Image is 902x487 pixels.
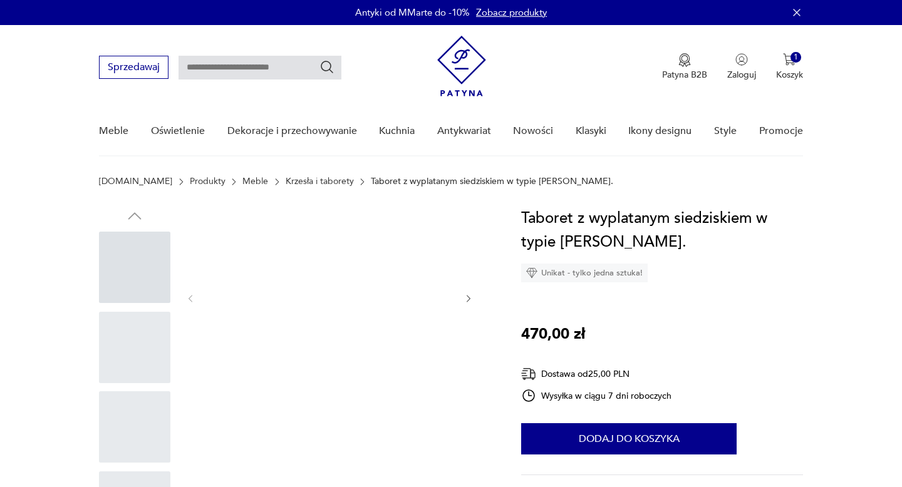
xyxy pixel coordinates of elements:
[379,107,415,155] a: Kuchnia
[521,322,585,346] p: 470,00 zł
[628,107,692,155] a: Ikony designu
[576,107,606,155] a: Klasyki
[662,53,707,81] button: Patyna B2B
[99,56,168,79] button: Sprzedawaj
[791,52,801,63] div: 1
[286,177,354,187] a: Krzesła i taborety
[99,177,172,187] a: [DOMAIN_NAME]
[678,53,691,67] img: Ikona medalu
[735,53,748,66] img: Ikonka użytkownika
[521,264,648,282] div: Unikat - tylko jedna sztuka!
[437,107,491,155] a: Antykwariat
[759,107,803,155] a: Promocje
[242,177,268,187] a: Meble
[371,177,613,187] p: Taboret z wyplatanym siedziskiem w typie [PERSON_NAME].
[521,388,671,403] div: Wysyłka w ciągu 7 dni roboczych
[99,107,128,155] a: Meble
[227,107,357,155] a: Dekoracje i przechowywanie
[776,69,803,81] p: Koszyk
[476,6,547,19] a: Zobacz produkty
[151,107,205,155] a: Oświetlenie
[513,107,553,155] a: Nowości
[437,36,486,96] img: Patyna - sklep z meblami i dekoracjami vintage
[776,53,803,81] button: 1Koszyk
[662,53,707,81] a: Ikona medaluPatyna B2B
[526,267,537,279] img: Ikona diamentu
[783,53,796,66] img: Ikona koszyka
[209,207,450,388] img: Zdjęcie produktu Taboret z wyplatanym siedziskiem w typie Władysława Wołkowskiego.
[727,69,756,81] p: Zaloguj
[727,53,756,81] button: Zaloguj
[319,59,334,74] button: Szukaj
[190,177,225,187] a: Produkty
[355,6,470,19] p: Antyki od MMarte do -10%
[99,64,168,73] a: Sprzedawaj
[521,366,536,382] img: Ikona dostawy
[662,69,707,81] p: Patyna B2B
[714,107,737,155] a: Style
[521,207,802,254] h1: Taboret z wyplatanym siedziskiem w typie [PERSON_NAME].
[521,366,671,382] div: Dostawa od 25,00 PLN
[521,423,737,454] button: Dodaj do koszyka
